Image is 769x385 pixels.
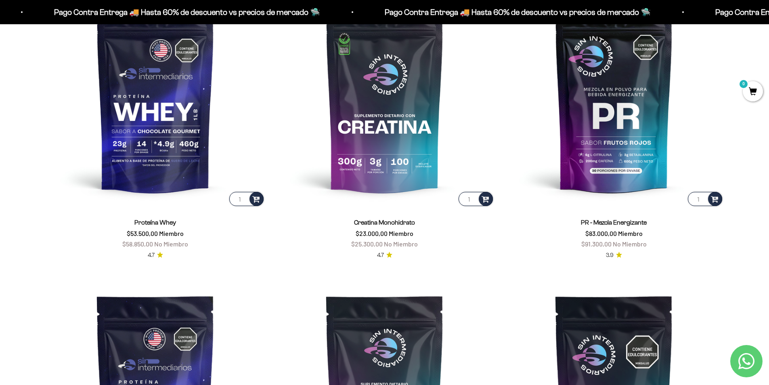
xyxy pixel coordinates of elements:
mark: 0 [739,79,748,89]
a: 4.74.7 de 5.0 estrellas [377,251,392,260]
p: Pago Contra Entrega 🚚 Hasta 60% de descuento vs precios de mercado 🛸 [383,6,649,19]
a: PR - Mezcla Energizante [581,219,647,226]
span: $83.000,00 [585,229,617,237]
span: $53.500,00 [127,229,158,237]
span: 4.7 [148,251,155,260]
span: No Miembro [154,240,188,248]
a: Creatina Monohidrato [354,219,415,226]
span: Miembro [618,229,643,237]
a: Proteína Whey [134,219,176,226]
span: 3.9 [606,251,614,260]
span: No Miembro [613,240,647,248]
a: 0 [743,88,763,97]
span: $23.000,00 [356,229,388,237]
span: Miembro [159,229,184,237]
span: Miembro [389,229,413,237]
span: 4.7 [377,251,384,260]
span: $58.850,00 [122,240,153,248]
span: No Miembro [384,240,418,248]
span: $91.300,00 [581,240,612,248]
span: $25.300,00 [351,240,383,248]
a: 4.74.7 de 5.0 estrellas [148,251,163,260]
a: 3.93.9 de 5.0 estrellas [606,251,622,260]
p: Pago Contra Entrega 🚚 Hasta 60% de descuento vs precios de mercado 🛸 [52,6,318,19]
